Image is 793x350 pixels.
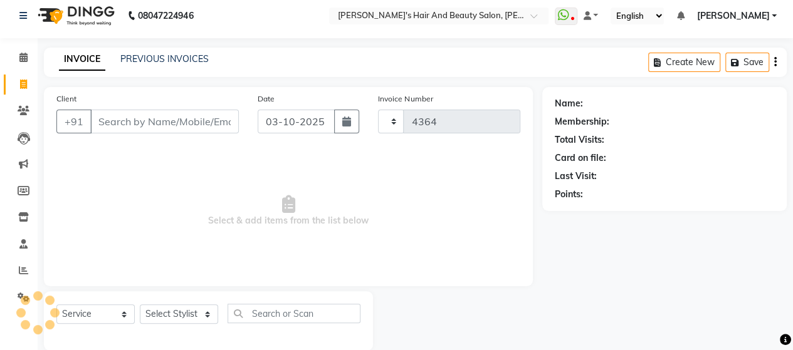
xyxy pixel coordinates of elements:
button: +91 [56,110,92,133]
div: Last Visit: [555,170,597,183]
div: Points: [555,188,583,201]
input: Search or Scan [228,304,360,323]
input: Search by Name/Mobile/Email/Code [90,110,239,133]
label: Client [56,93,76,105]
button: Create New [648,53,720,72]
div: Total Visits: [555,133,604,147]
div: Membership: [555,115,609,128]
a: INVOICE [59,48,105,71]
a: PREVIOUS INVOICES [120,53,209,64]
label: Date [258,93,275,105]
span: Select & add items from the list below [56,148,520,274]
div: Card on file: [555,152,606,165]
div: Name: [555,97,583,110]
label: Invoice Number [378,93,433,105]
button: Save [725,53,769,72]
span: [PERSON_NAME] [696,9,769,23]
